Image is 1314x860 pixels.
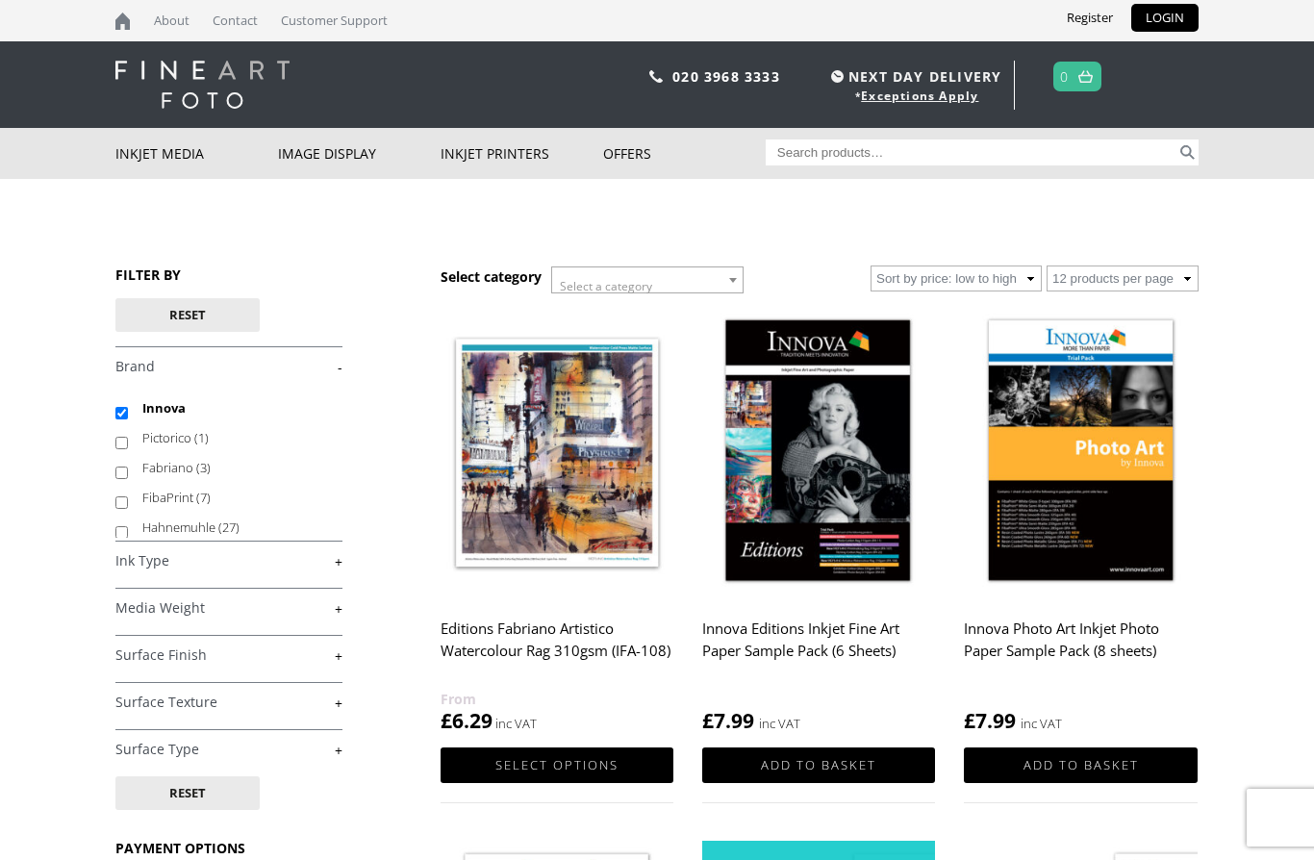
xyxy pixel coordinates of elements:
[142,453,324,483] label: Fabriano
[441,128,603,179] a: Inkjet Printers
[603,128,766,179] a: Offers
[194,429,209,446] span: (1)
[1176,139,1199,165] button: Search
[766,139,1177,165] input: Search products…
[702,707,754,734] bdi: 7.99
[115,741,342,759] a: +
[196,489,211,506] span: (7)
[441,267,542,286] h3: Select category
[1078,70,1093,83] img: basket.svg
[115,541,342,579] h4: Ink Type
[115,346,342,385] h4: Brand
[441,747,673,783] a: Select options for “Editions Fabriano Artistico Watercolour Rag 310gsm (IFA-108)”
[649,70,663,83] img: phone.svg
[871,266,1042,291] select: Shop order
[441,707,493,734] bdi: 6.29
[115,266,342,284] h3: FILTER BY
[115,646,342,665] a: +
[702,307,935,598] img: Innova Editions Inkjet Fine Art Paper Sample Pack (6 Sheets)
[115,599,342,618] a: +
[441,611,673,688] h2: Editions Fabriano Artistico Watercolour Rag 310gsm (IFA-108)
[964,707,1016,734] bdi: 7.99
[560,278,652,294] span: Select a category
[142,393,324,423] label: Innova
[1052,4,1127,32] a: Register
[1021,713,1062,735] strong: inc VAT
[115,776,260,810] button: Reset
[115,298,260,332] button: Reset
[115,682,342,721] h4: Surface Texture
[831,70,844,83] img: time.svg
[441,307,673,598] img: Editions Fabriano Artistico Watercolour Rag 310gsm (IFA-108)
[142,513,324,543] label: Hahnemuhle
[1131,4,1199,32] a: LOGIN
[702,611,935,688] h2: Innova Editions Inkjet Fine Art Paper Sample Pack (6 Sheets)
[115,729,342,768] h4: Surface Type
[115,61,290,109] img: logo-white.svg
[826,65,1001,88] span: NEXT DAY DELIVERY
[142,423,324,453] label: Pictorico
[1060,63,1069,90] a: 0
[964,707,975,734] span: £
[115,552,342,570] a: +
[964,611,1197,688] h2: Innova Photo Art Inkjet Photo Paper Sample Pack (8 sheets)
[702,307,935,735] a: Innova Editions Inkjet Fine Art Paper Sample Pack (6 Sheets) £7.99 inc VAT
[115,128,278,179] a: Inkjet Media
[115,588,342,626] h4: Media Weight
[702,747,935,783] a: Add to basket: “Innova Editions Inkjet Fine Art Paper Sample Pack (6 Sheets)”
[672,67,780,86] a: 020 3968 3333
[278,128,441,179] a: Image Display
[441,707,452,734] span: £
[115,694,342,712] a: +
[759,713,800,735] strong: inc VAT
[964,307,1197,735] a: Innova Photo Art Inkjet Photo Paper Sample Pack (8 sheets) £7.99 inc VAT
[115,358,342,376] a: -
[115,839,342,857] h3: PAYMENT OPTIONS
[964,747,1197,783] a: Add to basket: “Innova Photo Art Inkjet Photo Paper Sample Pack (8 sheets)”
[964,307,1197,598] img: Innova Photo Art Inkjet Photo Paper Sample Pack (8 sheets)
[196,459,211,476] span: (3)
[702,707,714,734] span: £
[115,635,342,673] h4: Surface Finish
[142,483,324,513] label: FibaPrint
[861,88,978,104] a: Exceptions Apply
[441,307,673,735] a: Editions Fabriano Artistico Watercolour Rag 310gsm (IFA-108) £6.29
[218,519,240,536] span: (27)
